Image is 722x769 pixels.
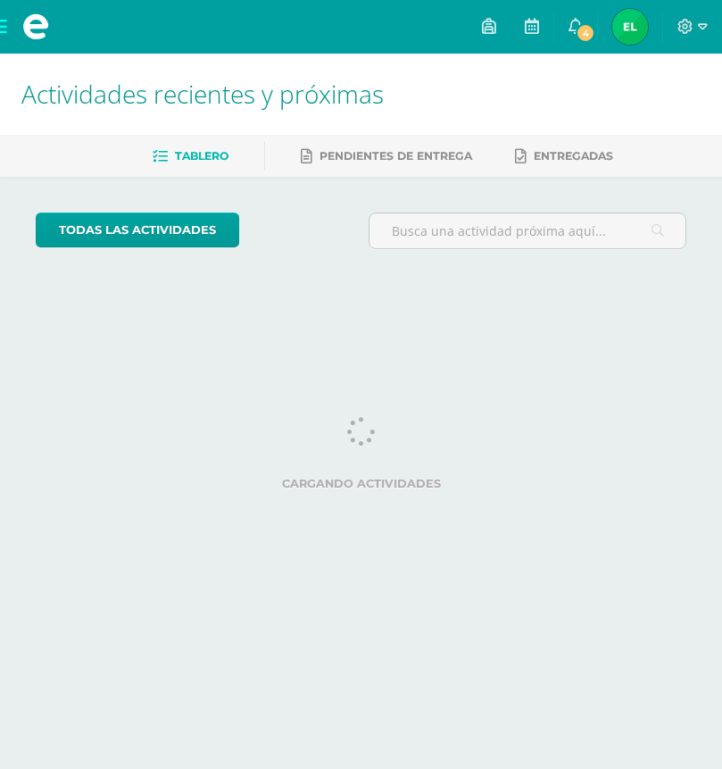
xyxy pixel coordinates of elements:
[612,9,648,45] img: d23edebaa3c71f864be16d47734b68a8.png
[534,149,613,163] span: Entregadas
[153,142,228,171] a: Tablero
[175,149,228,163] span: Tablero
[515,142,613,171] a: Entregadas
[36,213,239,247] a: todas las Actividades
[369,213,686,248] input: Busca una actividad próxima aquí...
[320,149,472,163] span: Pendientes de entrega
[21,77,384,111] span: Actividades recientes y próximas
[301,142,472,171] a: Pendientes de entrega
[36,477,686,490] label: Cargando actividades
[576,23,595,43] span: 4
